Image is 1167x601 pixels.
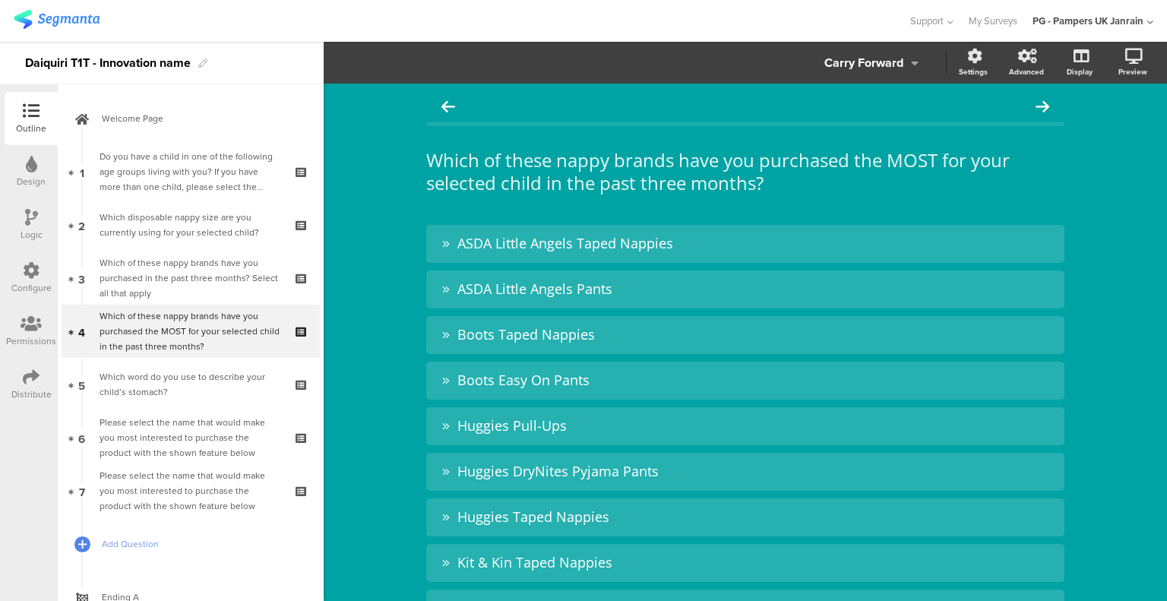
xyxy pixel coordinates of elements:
div: Please select the name that would make you most interested to purchase the product with the shown... [100,468,281,514]
div: Which disposable nappy size are you currently using for your selected child? [100,210,281,240]
div: Do you have a child in one of the following age groups living with you? If you have more than one... [100,149,281,195]
div: Permissions [6,334,56,348]
span: 5 [78,376,85,393]
a: Welcome Page [62,92,320,145]
div: PG - Pampers UK Janrain [1033,14,1143,28]
div: Distribute [11,387,52,401]
a: 4 Which of these nappy brands have you purchased the MOST for your selected child in the past thr... [62,305,320,358]
div: Settings [959,66,988,77]
span: 2 [78,217,85,233]
div: Design [17,175,46,188]
span: 4 [78,323,85,340]
a: 7 Please select the name that would make you most interested to purchase the product with the sho... [62,464,320,517]
div: Huggies Taped Nappies [457,508,1052,526]
div: ASDA Little Angels Taped Nappies [457,235,1052,252]
div: Kit & Kin Taped Nappies [457,554,1052,571]
div: Which word do you use to describe your child’s stomach? [100,369,281,400]
a: 2 Which disposable nappy size are you currently using for your selected child? [62,198,320,251]
span: 6 [78,429,85,446]
div: Boots Taped Nappies [457,326,1052,343]
span: Add Question [102,536,296,552]
div: Advanced [1009,66,1044,77]
div: Which of these nappy brands have you purchased in the past three months? Select all that apply [100,255,281,301]
div: Daiquiri T1T - Innovation name [25,51,191,75]
a: 1 Do you have a child in one of the following age groups living with you? If you have more than o... [62,145,320,198]
span: 7 [79,482,85,499]
span: 1 [80,163,84,180]
div: Please select the name that would make you most interested to purchase the product with the shown... [100,415,281,460]
a: 5 Which word do you use to describe your child’s stomach? [62,358,320,411]
div: Display [1067,66,1093,77]
div: Carry Forward [824,52,903,74]
div: ASDA Little Angels Pants [457,280,1052,298]
div: Which of these nappy brands have you purchased the MOST for your selected child in the past three... [100,308,281,354]
img: segmanta logo [14,10,100,29]
a: 6 Please select the name that would make you most interested to purchase the product with the sho... [62,411,320,464]
div: Preview [1118,66,1147,77]
span: Support [910,14,944,28]
div: Huggies DryNites Pyjama Pants [457,463,1052,480]
div: Boots Easy On Pants [457,372,1052,389]
div: Logic [21,228,43,242]
p: Which of these nappy brands have you purchased the MOST for your selected child in the past three... [426,149,1064,195]
span: 3 [78,270,85,286]
span: Welcome Page [102,111,296,126]
div: Configure [11,281,52,295]
a: 3 Which of these nappy brands have you purchased in the past three months? Select all that apply [62,251,320,305]
div: Outline [16,122,46,135]
div: Huggies Pull-Ups [457,417,1052,435]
